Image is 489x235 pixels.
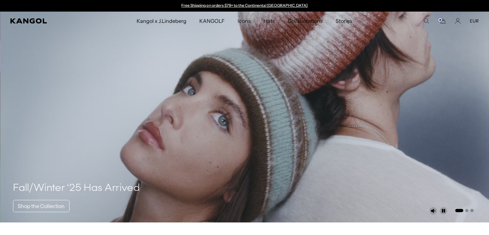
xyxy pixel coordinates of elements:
[336,12,352,30] span: Stories
[455,209,463,212] button: Go to slide 1
[288,12,323,30] span: Collaborations
[137,12,187,30] span: Kangol x J.Lindeberg
[470,18,479,24] button: EUR
[238,12,250,30] span: Icons
[10,18,90,23] a: Kangol
[199,12,225,30] span: KANGOLF
[465,209,468,212] button: Go to slide 2
[423,18,429,24] summary: Search here
[13,200,69,212] a: Shop the Collection
[281,12,329,30] a: Collaborations
[181,3,308,8] a: Free Shipping on orders $79+ to the Continental [GEOGRAPHIC_DATA]
[429,207,437,215] button: Unmute
[470,209,474,212] button: Go to slide 3
[257,12,281,30] a: Hats
[455,18,461,24] a: Account
[231,12,257,30] a: Icons
[264,12,275,30] span: Hats
[193,12,231,30] a: KANGOLF
[130,12,193,30] a: Kangol x J.Lindeberg
[13,182,140,195] h4: Fall/Winter ‘25 Has Arrived
[439,207,447,215] button: Pause
[178,3,311,8] div: 1 of 2
[455,208,474,213] ul: Select a slide to show
[178,3,311,8] slideshow-component: Announcement bar
[438,18,446,24] button: Cart
[329,12,359,30] a: Stories
[178,3,311,8] div: Announcement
